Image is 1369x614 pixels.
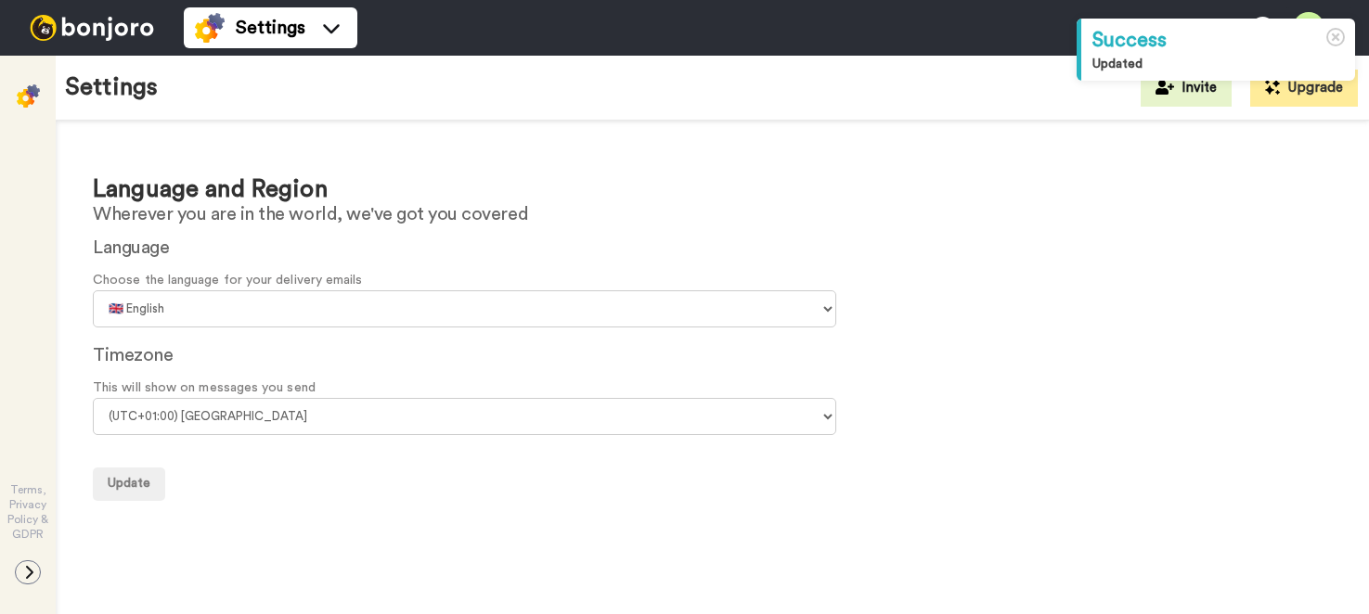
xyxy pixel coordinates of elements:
[1141,70,1232,107] button: Invite
[93,378,1332,398] span: This will show on messages you send
[17,84,40,108] img: settings-colored.svg
[236,15,305,41] span: Settings
[93,271,1332,290] span: Choose the language for your delivery emails
[93,176,1332,203] h1: Language and Region
[65,74,158,101] h1: Settings
[108,477,150,490] span: Update
[93,341,173,369] label: Timezone
[1092,26,1344,55] div: Success
[93,467,165,501] button: Update
[22,15,161,41] img: bj-logo-header-white.svg
[1092,55,1344,73] div: Updated
[93,234,169,262] label: Language
[93,204,1332,224] h2: Wherever you are in the world, we've got you covered
[1250,70,1358,107] button: Upgrade
[195,13,225,43] img: settings-colored.svg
